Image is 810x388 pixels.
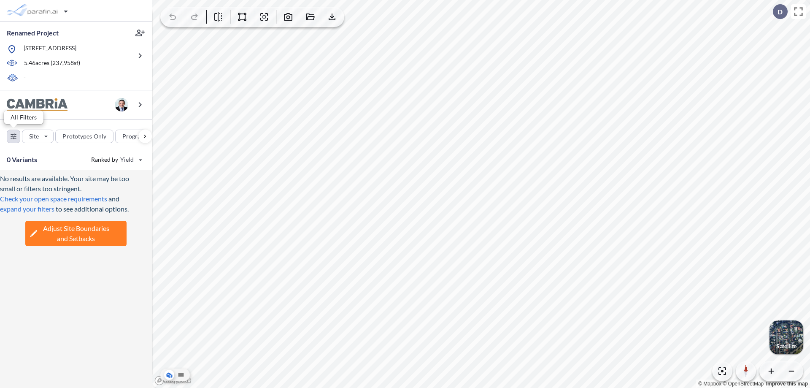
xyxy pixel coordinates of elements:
[84,153,148,166] button: Ranked by Yield
[723,381,764,387] a: OpenStreetMap
[769,320,803,354] img: Switcher Image
[7,98,67,111] img: BrandImage
[22,130,54,143] button: Site
[7,28,59,38] p: Renamed Project
[11,114,37,121] p: All Filters
[698,381,721,387] a: Mapbox
[62,132,106,141] p: Prototypes Only
[7,155,38,165] p: 0 Variants
[154,376,192,385] a: Mapbox homepage
[29,132,39,141] p: Site
[24,73,26,83] p: -
[766,381,808,387] a: Improve this map
[769,320,803,354] button: Switcher ImageSatellite
[120,155,134,164] span: Yield
[164,370,174,380] button: Aerial View
[778,8,783,16] p: D
[25,221,127,246] button: Adjust Site Boundariesand Setbacks
[55,130,113,143] button: Prototypes Only
[43,223,109,244] span: Adjust Site Boundaries and Setbacks
[776,343,796,350] p: Satellite
[115,130,161,143] button: Program
[24,59,80,68] p: 5.46 acres ( 237,958 sf)
[176,370,186,380] button: Site Plan
[115,98,128,111] img: user logo
[122,132,146,141] p: Program
[24,44,76,54] p: [STREET_ADDRESS]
